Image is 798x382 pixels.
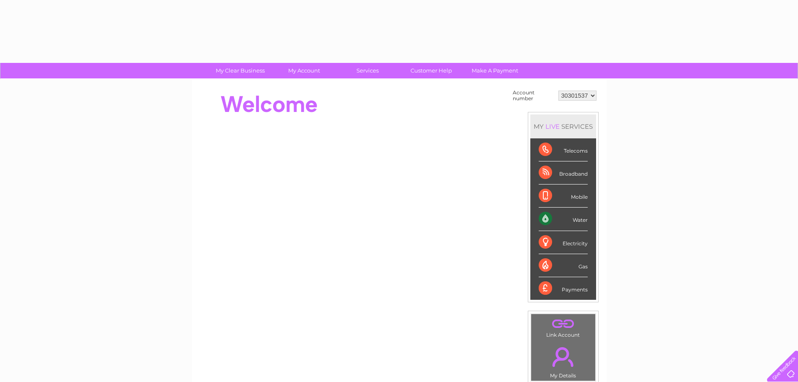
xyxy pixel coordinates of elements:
td: Account number [511,88,556,104]
a: My Clear Business [206,63,275,78]
div: Electricity [539,231,588,254]
a: My Account [269,63,338,78]
a: Make A Payment [460,63,529,78]
div: Telecoms [539,138,588,161]
div: Mobile [539,185,588,208]
div: Broadband [539,161,588,185]
div: LIVE [544,122,561,130]
a: . [533,342,593,372]
a: . [533,316,593,331]
a: Customer Help [397,63,466,78]
div: Payments [539,277,588,300]
a: Services [333,63,402,78]
td: Link Account [531,314,596,340]
div: Water [539,208,588,231]
td: My Details [531,340,596,381]
div: Gas [539,254,588,277]
div: MY SERVICES [530,114,596,138]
